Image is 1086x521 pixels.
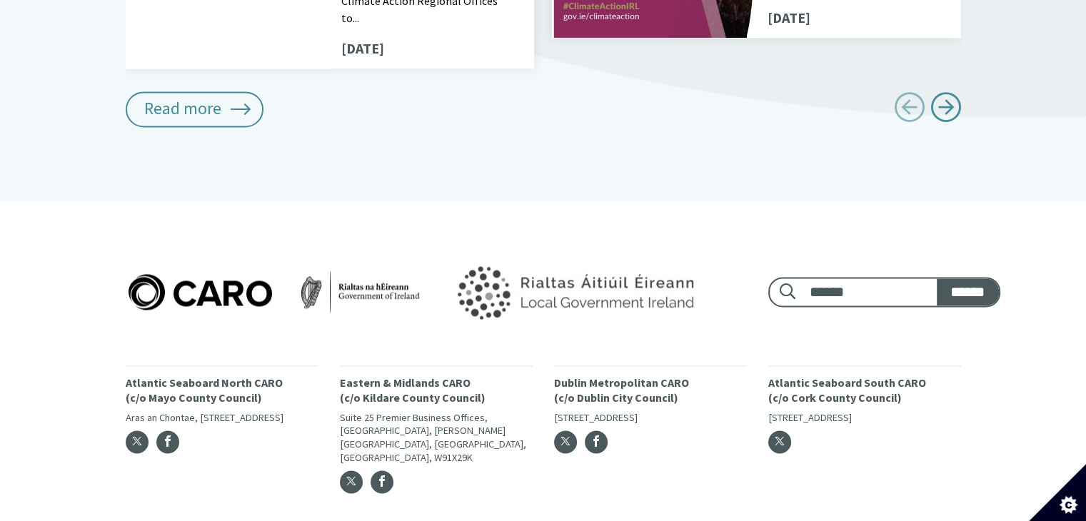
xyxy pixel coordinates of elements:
[425,247,722,337] img: Government of Ireland logo
[156,430,179,453] a: Facebook
[1029,464,1086,521] button: Set cookie preferences
[341,38,384,59] span: [DATE]
[340,411,533,465] p: Suite 25 Premier Business Offices, [GEOGRAPHIC_DATA], [PERSON_NAME][GEOGRAPHIC_DATA], [GEOGRAPHIC...
[126,91,264,127] a: Read more
[768,375,961,405] p: Atlantic Seaboard South CARO (c/o Cork County Council)
[554,430,577,453] a: Twitter
[340,375,533,405] p: Eastern & Midlands CARO (c/o Kildare County Council)
[340,470,363,493] a: Twitter
[126,430,149,453] a: Twitter
[126,375,318,405] p: Atlantic Seaboard North CARO (c/o Mayo County Council)
[554,375,747,405] p: Dublin Metropolitan CARO (c/o Dublin City Council)
[554,411,747,425] p: [STREET_ADDRESS]
[371,470,393,493] a: Facebook
[768,7,810,29] span: [DATE]
[585,430,608,453] a: Facebook
[768,411,961,425] p: [STREET_ADDRESS]
[126,411,318,425] p: Aras an Chontae, [STREET_ADDRESS]
[126,271,423,313] img: Caro logo
[768,430,791,453] a: Twitter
